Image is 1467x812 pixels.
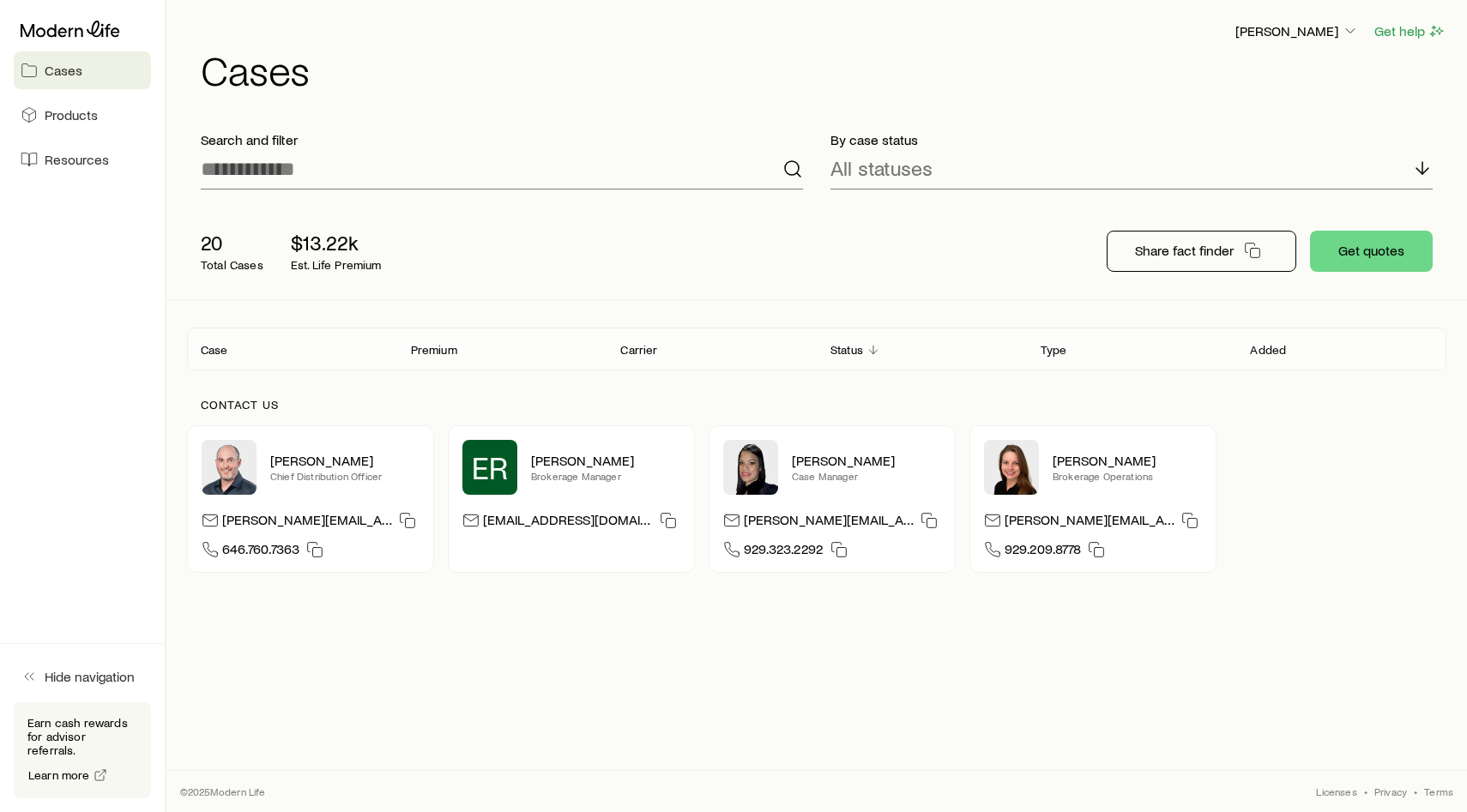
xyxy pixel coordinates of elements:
p: Est. Life Premium [291,258,382,272]
p: [PERSON_NAME] [1053,452,1202,469]
p: [EMAIL_ADDRESS][DOMAIN_NAME] [483,511,653,534]
button: Get quotes [1310,231,1433,272]
span: Hide navigation [45,668,135,685]
p: Contact us [201,398,1433,412]
p: Case Manager [792,469,941,483]
p: All statuses [830,156,933,180]
p: Case [201,343,228,357]
button: [PERSON_NAME] [1235,21,1360,42]
a: Licenses [1316,785,1356,798]
p: © 2025 Modern Life [180,785,266,798]
img: Ellen Wall [984,440,1039,495]
span: Resources [45,151,109,168]
p: Premium [411,343,457,357]
p: [PERSON_NAME][EMAIL_ADDRESS][DOMAIN_NAME] [744,511,914,534]
p: Status [830,343,863,357]
p: [PERSON_NAME] [1235,22,1359,39]
a: Terms [1424,785,1453,798]
p: Total Cases [201,258,263,272]
span: 646.760.7363 [222,540,299,563]
p: Brokerage Manager [531,469,680,483]
span: ER [472,450,508,484]
p: Brokerage Operations [1053,469,1202,483]
p: [PERSON_NAME][EMAIL_ADDRESS][DOMAIN_NAME] [1005,511,1174,534]
p: $13.22k [291,231,382,255]
p: [PERSON_NAME] [792,452,941,469]
button: Hide navigation [14,658,151,695]
p: Carrier [620,343,657,357]
span: 929.209.8778 [1005,540,1081,563]
p: Type [1041,343,1067,357]
p: [PERSON_NAME] [531,452,680,469]
p: [PERSON_NAME] [270,452,420,469]
span: 929.323.2292 [744,540,824,563]
p: 20 [201,231,263,255]
h1: Cases [201,49,1446,90]
img: Elana Hasten [723,440,778,495]
a: Privacy [1374,785,1407,798]
button: Share fact finder [1107,231,1296,272]
div: Client cases [187,328,1446,370]
div: Earn cash rewards for advisor referrals.Learn more [14,702,151,798]
span: • [1364,785,1367,798]
span: Learn more [28,769,90,781]
a: Resources [14,141,151,178]
p: [PERSON_NAME][EMAIL_ADDRESS][DOMAIN_NAME] [222,511,392,534]
a: Cases [14,51,151,89]
a: Products [14,96,151,134]
span: Cases [45,62,82,79]
span: • [1414,785,1417,798]
span: Products [45,106,98,123]
img: Dan Pierson [202,440,257,495]
p: Share fact finder [1135,242,1234,259]
p: Chief Distribution Officer [270,469,420,483]
p: Search and filter [201,131,803,148]
button: Get help [1373,21,1446,41]
p: By case status [830,131,1433,148]
p: Added [1250,343,1286,357]
p: Earn cash rewards for advisor referrals. [27,716,137,757]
